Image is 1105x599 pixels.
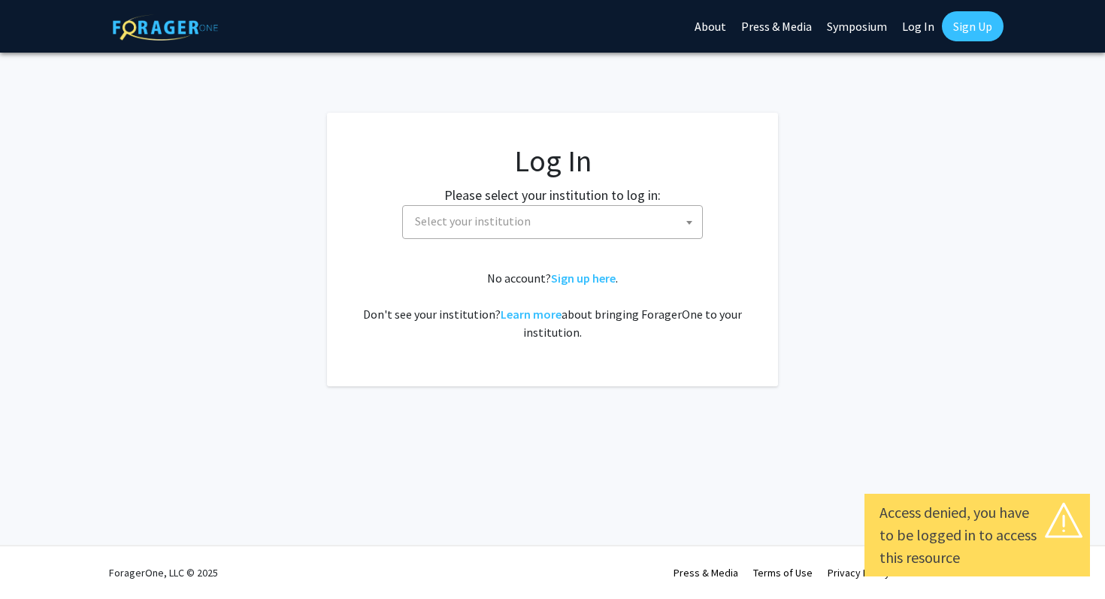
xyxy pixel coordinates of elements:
[113,14,218,41] img: ForagerOne Logo
[409,206,702,237] span: Select your institution
[753,566,813,579] a: Terms of Use
[444,185,661,205] label: Please select your institution to log in:
[415,213,531,228] span: Select your institution
[501,307,562,322] a: Learn more about bringing ForagerOne to your institution
[674,566,738,579] a: Press & Media
[357,143,748,179] h1: Log In
[402,205,703,239] span: Select your institution
[879,501,1075,569] div: Access denied, you have to be logged in to access this resource
[109,546,218,599] div: ForagerOne, LLC © 2025
[942,11,1004,41] a: Sign Up
[357,269,748,341] div: No account? . Don't see your institution? about bringing ForagerOne to your institution.
[551,271,616,286] a: Sign up here
[828,566,890,579] a: Privacy Policy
